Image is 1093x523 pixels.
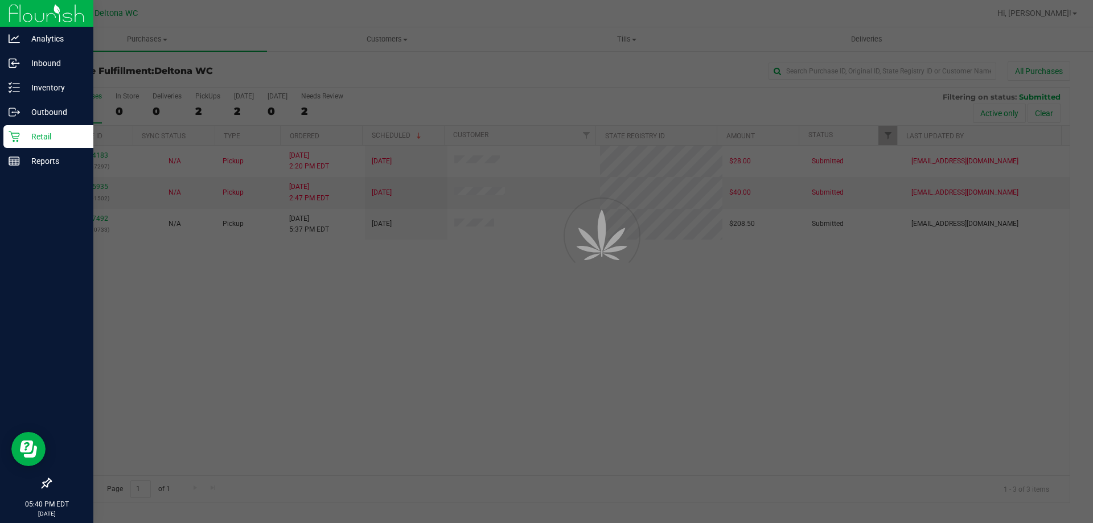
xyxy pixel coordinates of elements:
[20,105,88,119] p: Outbound
[9,33,20,44] inline-svg: Analytics
[5,499,88,509] p: 05:40 PM EDT
[20,81,88,94] p: Inventory
[20,32,88,46] p: Analytics
[9,106,20,118] inline-svg: Outbound
[9,131,20,142] inline-svg: Retail
[20,130,88,143] p: Retail
[20,56,88,70] p: Inbound
[5,509,88,518] p: [DATE]
[20,154,88,168] p: Reports
[9,82,20,93] inline-svg: Inventory
[11,432,46,466] iframe: Resource center
[9,155,20,167] inline-svg: Reports
[9,57,20,69] inline-svg: Inbound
